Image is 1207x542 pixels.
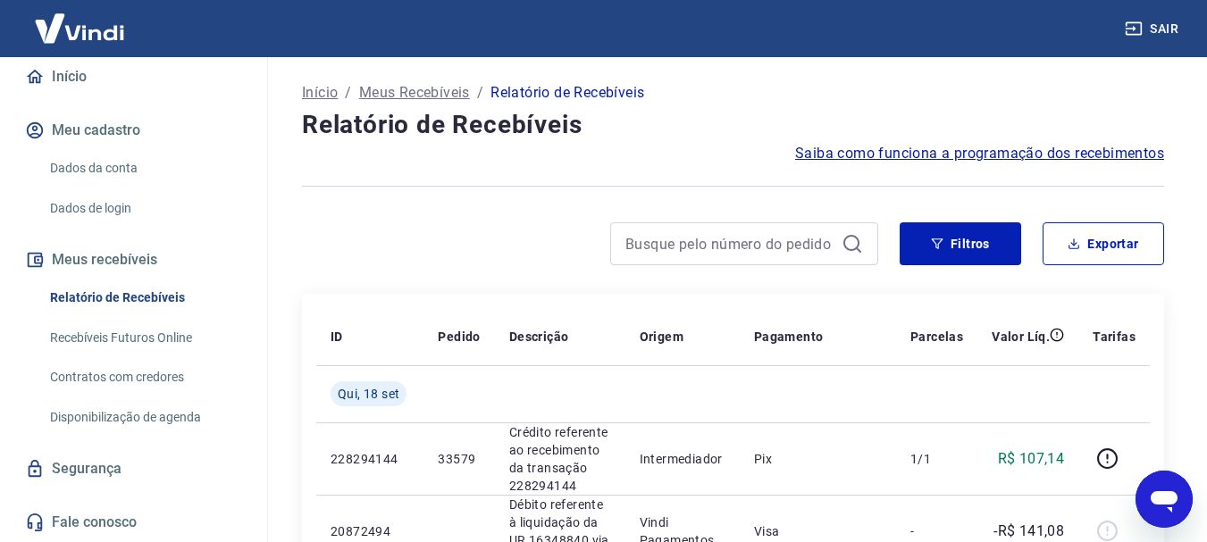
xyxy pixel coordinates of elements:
[302,82,338,104] a: Início
[21,503,246,542] a: Fale conosco
[43,279,246,316] a: Relatório de Recebíveis
[21,57,246,96] a: Início
[910,522,963,540] p: -
[21,449,246,488] a: Segurança
[1121,13,1186,46] button: Sair
[43,190,246,227] a: Dados de login
[338,385,399,403] span: Qui, 18 set
[509,328,569,346] p: Descrição
[754,328,824,346] p: Pagamento
[1093,328,1136,346] p: Tarifas
[21,1,138,55] img: Vindi
[998,448,1065,470] p: R$ 107,14
[359,82,470,104] a: Meus Recebíveis
[43,359,246,396] a: Contratos com credores
[477,82,483,104] p: /
[910,450,963,468] p: 1/1
[43,399,246,436] a: Disponibilização de agenda
[625,230,834,257] input: Busque pelo número do pedido
[1043,222,1164,265] button: Exportar
[992,328,1050,346] p: Valor Líq.
[438,328,480,346] p: Pedido
[900,222,1021,265] button: Filtros
[795,143,1164,164] a: Saiba como funciona a programação dos recebimentos
[754,450,882,468] p: Pix
[640,450,725,468] p: Intermediador
[345,82,351,104] p: /
[754,522,882,540] p: Visa
[43,150,246,187] a: Dados da conta
[331,450,409,468] p: 228294144
[43,320,246,356] a: Recebíveis Futuros Online
[1136,471,1193,528] iframe: Botão para abrir a janela de mensagens
[993,521,1064,542] p: -R$ 141,08
[910,328,963,346] p: Parcelas
[331,328,343,346] p: ID
[490,82,644,104] p: Relatório de Recebíveis
[509,423,611,495] p: Crédito referente ao recebimento da transação 228294144
[640,328,683,346] p: Origem
[21,111,246,150] button: Meu cadastro
[438,450,480,468] p: 33579
[21,240,246,279] button: Meus recebíveis
[302,107,1164,143] h4: Relatório de Recebíveis
[331,522,409,540] p: 20872494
